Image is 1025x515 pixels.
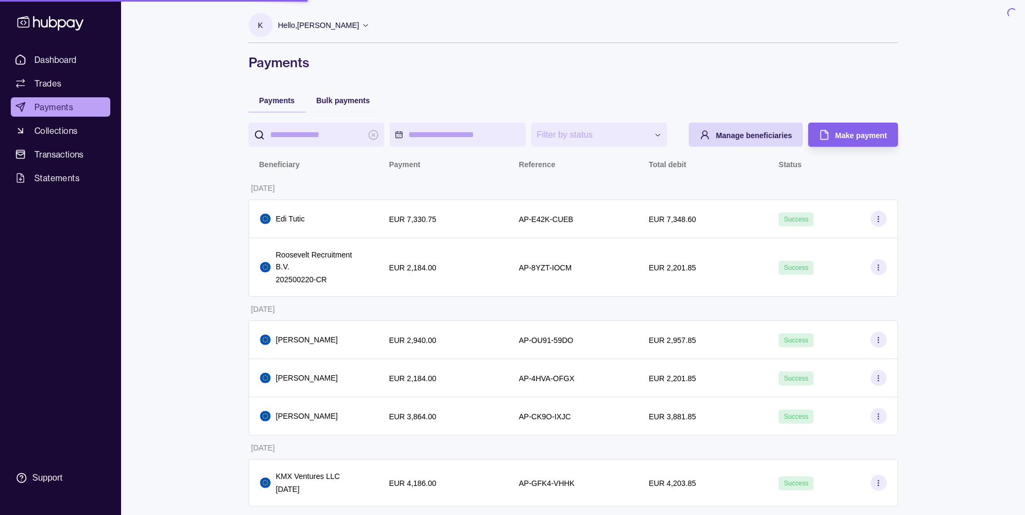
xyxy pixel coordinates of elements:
[389,215,436,224] p: EUR 7,330.75
[389,412,436,421] p: EUR 3,864.00
[34,124,77,137] span: Collections
[276,470,340,482] p: KMX Ventures LLC
[276,274,367,285] p: 202500220-CR
[716,131,792,140] span: Manage beneficiaries
[11,145,110,164] a: Transactions
[34,77,61,90] span: Trades
[519,374,574,383] p: AP-4HVA-OFGX
[389,479,436,488] p: EUR 4,186.00
[389,374,436,383] p: EUR 2,184.00
[259,160,300,169] p: Beneficiary
[258,19,263,31] p: K
[251,305,275,313] p: [DATE]
[260,477,271,488] img: eu
[251,184,275,192] p: [DATE]
[278,19,359,31] p: Hello, [PERSON_NAME]
[270,123,363,147] input: search
[389,336,436,345] p: EUR 2,940.00
[649,263,696,272] p: EUR 2,201.85
[519,263,571,272] p: AP-8YZT-IOCM
[649,336,696,345] p: EUR 2,957.85
[11,74,110,93] a: Trades
[11,50,110,69] a: Dashboard
[11,467,110,489] a: Support
[649,215,696,224] p: EUR 7,348.60
[260,411,271,421] img: eu
[649,160,687,169] p: Total debit
[784,337,808,344] span: Success
[784,413,808,420] span: Success
[389,160,420,169] p: Payment
[34,171,80,184] span: Statements
[34,53,77,66] span: Dashboard
[276,249,367,273] p: Roosevelt Recruitment B.V.
[11,168,110,188] a: Statements
[519,215,573,224] p: AP-E42K-CUEB
[276,213,305,225] p: Edi Tutic
[276,410,338,422] p: [PERSON_NAME]
[689,123,803,147] button: Manage beneficiaries
[316,96,370,105] span: Bulk payments
[34,148,84,161] span: Transactions
[835,131,887,140] span: Make payment
[649,374,696,383] p: EUR 2,201.85
[251,444,275,452] p: [DATE]
[649,479,696,488] p: EUR 4,203.85
[519,336,573,345] p: AP-OU91-59DO
[11,97,110,117] a: Payments
[11,121,110,140] a: Collections
[519,412,570,421] p: AP-CK9O-IXJC
[259,96,295,105] span: Payments
[519,479,574,488] p: AP-GFK4-VHHK
[276,334,338,346] p: [PERSON_NAME]
[260,213,271,224] img: eu
[32,472,62,484] div: Support
[389,263,436,272] p: EUR 2,184.00
[784,375,808,382] span: Success
[34,101,73,113] span: Payments
[649,412,696,421] p: EUR 3,881.85
[519,160,555,169] p: Reference
[779,160,802,169] p: Status
[276,372,338,384] p: [PERSON_NAME]
[260,373,271,383] img: eu
[808,123,897,147] button: Make payment
[784,216,808,223] span: Success
[249,54,898,71] h1: Payments
[784,264,808,271] span: Success
[276,483,340,495] p: [DATE]
[260,334,271,345] img: eu
[260,262,271,273] img: eu
[784,480,808,487] span: Success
